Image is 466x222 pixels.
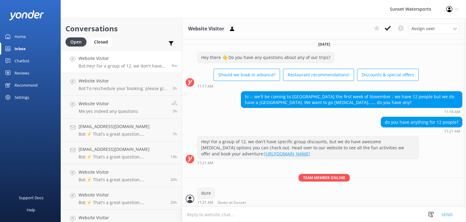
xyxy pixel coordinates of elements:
span: [DATE] [315,42,334,47]
a: Open [66,38,89,45]
span: Sep 27 2025 02:57am (UTC -05:00) America/Cancun [173,131,177,137]
a: Closed [89,38,116,45]
h4: Website Visitor [79,169,166,175]
div: Hey! For a group of 12, we don't have specific group discounts, but we do have awesome [MEDICAL_D... [198,137,418,159]
h2: Conversations [66,23,177,34]
div: Sep 27 2025 10:21am (UTC -05:00) America/Cancun [381,129,462,133]
p: Bot: To reschedule your booking, please give our office a call at [PHONE_NUMBER]. They'll be happ... [79,86,168,91]
div: Settings [15,91,29,103]
div: hi -- we'll be coming to [GEOGRAPHIC_DATA] the first week of November - we have 12 people but we ... [241,92,462,108]
div: Sep 27 2025 10:31am (UTC -05:00) America/Cancun [197,200,266,205]
h4: Website Visitor [79,192,166,198]
h4: Website Visitor [79,100,138,107]
h3: Website Visitor [188,25,224,33]
div: Open [66,37,86,47]
div: Recommend [15,79,38,91]
div: Help [27,204,35,216]
h4: Website Visitor [79,214,166,221]
button: Restaurant recommendations! [283,69,354,81]
p: Bot: ⚡ That's a great question, unfortunately I do not know the answer. I'm going to reach out to... [79,200,166,205]
div: Inbox [15,43,26,55]
div: Closed [89,37,113,47]
span: Xavier at Sunset [218,201,246,205]
a: Website VisitorBot:To reschedule your booking, please give our office a call at [PHONE_NUMBER]. T... [61,73,182,96]
h4: [EMAIL_ADDRESS][DOMAIN_NAME] [79,146,166,153]
div: Reviews [15,67,29,79]
span: Sep 27 2025 10:21am (UTC -05:00) America/Cancun [172,63,177,68]
div: Home [15,30,26,43]
span: Sep 26 2025 02:09pm (UTC -05:00) America/Cancun [171,200,177,205]
p: Bot: ⚡ That's a great question, unfortunately I do not know the answer. I'm going to reach out to... [79,154,166,160]
a: [URL][DOMAIN_NAME] [264,151,310,157]
h4: [EMAIL_ADDRESS][DOMAIN_NAME] [79,123,168,130]
strong: 11:21 AM [444,130,460,133]
a: [EMAIL_ADDRESS][DOMAIN_NAME]Bot:⚡ That's a great question, unfortunately I do not know the answer... [61,119,182,141]
strong: 11:31 AM [197,201,213,205]
h4: Website Visitor [79,55,167,62]
span: Sep 26 2025 02:09pm (UTC -05:00) America/Cancun [171,177,177,182]
a: [EMAIL_ADDRESS][DOMAIN_NAME]Bot:⚡ That's a great question, unfortunately I do not know the answer... [61,141,182,164]
img: yonder-white-logo.png [9,10,44,20]
span: Assign user [411,25,435,32]
p: Bot: Hey! For a group of 12, we don't have specific group discounts, but we do have awesome [MEDI... [79,63,167,69]
h4: Website Visitor [79,78,168,84]
p: Me: yes indeed any questions [79,109,138,114]
button: Should we book in advance? [214,69,280,81]
strong: 11:17 AM [197,85,213,88]
p: Bot: ⚡ That's a great question, unfortunately I do not know the answer. I'm going to reach out to... [79,177,166,182]
a: Website VisitorBot:⚡ That's a great question, unfortunately I do not know the answer. I'm going t... [61,164,182,187]
div: do you have anything for 12 people? [381,117,462,127]
p: Bot: ⚡ That's a great question, unfortunately I do not know the answer. I'm going to reach out to... [79,131,168,137]
div: dure [198,188,214,198]
div: Assign User [408,24,460,33]
a: Website VisitorMe:yes indeed any questions3h [61,96,182,119]
div: Hey there 👋 Do you have any questions about any of our trips? [198,52,334,63]
strong: 11:18 AM [444,110,460,114]
strong: 11:21 AM [197,161,213,165]
span: Sep 26 2025 08:20pm (UTC -05:00) America/Cancun [171,154,177,159]
a: Website VisitorBot:⚡ That's a great question, unfortunately I do not know the answer. I'm going t... [61,187,182,210]
span: Sep 27 2025 08:12am (UTC -05:00) America/Cancun [173,86,177,91]
span: Sep 27 2025 07:30am (UTC -05:00) America/Cancun [173,109,177,114]
div: Chatbot [15,55,29,67]
span: Team member online [299,174,350,182]
button: Discounts & special offers [357,69,419,81]
div: Support Docs [19,192,43,204]
div: Sep 27 2025 10:18am (UTC -05:00) America/Cancun [241,109,462,114]
div: Sep 27 2025 10:17am (UTC -05:00) America/Cancun [197,84,419,88]
a: Website VisitorBot:Hey! For a group of 12, we don't have specific group discounts, but we do have... [61,50,182,73]
div: Sep 27 2025 10:21am (UTC -05:00) America/Cancun [197,161,419,165]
